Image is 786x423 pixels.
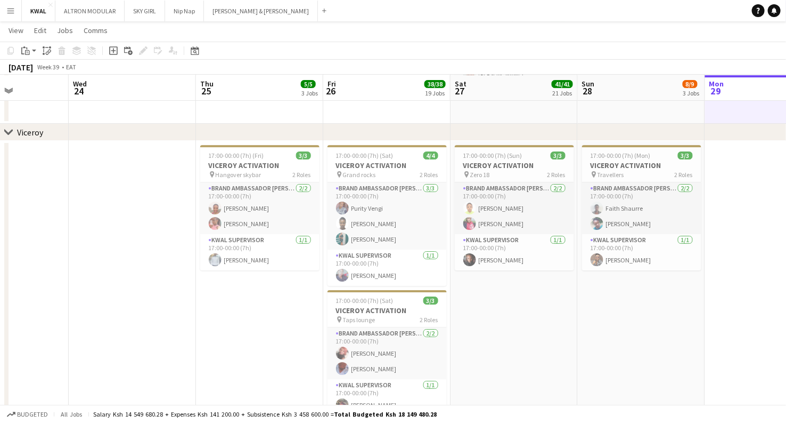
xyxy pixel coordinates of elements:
span: Comms [84,26,108,35]
span: Edit [34,26,46,35]
span: All jobs [59,410,84,418]
button: Budgeted [5,409,50,420]
a: View [4,23,28,37]
div: [DATE] [9,62,33,73]
a: Jobs [53,23,77,37]
button: [PERSON_NAME] & [PERSON_NAME] [204,1,318,21]
span: Budgeted [17,411,48,418]
span: Total Budgeted Ksh 18 149 480.28 [334,410,437,418]
span: Week 39 [35,63,62,71]
a: Edit [30,23,51,37]
button: KWAL [22,1,55,21]
div: Viceroy [17,127,43,138]
span: View [9,26,23,35]
a: Comms [79,23,112,37]
button: SKY GIRL [125,1,165,21]
button: Nip Nap [165,1,204,21]
button: ALTRON MODULAR [55,1,125,21]
div: EAT [66,63,76,71]
span: Jobs [57,26,73,35]
div: Salary Ksh 14 549 680.28 + Expenses Ksh 141 200.00 + Subsistence Ksh 3 458 600.00 = [93,410,437,418]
